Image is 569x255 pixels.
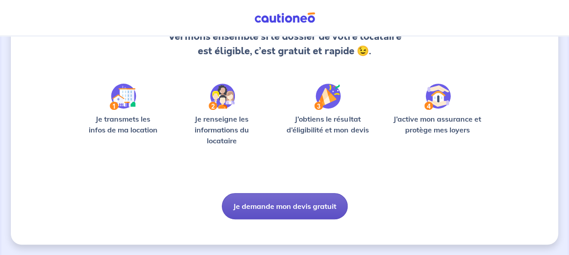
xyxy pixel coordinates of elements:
img: /static/f3e743aab9439237c3e2196e4328bba9/Step-3.svg [314,84,341,110]
img: Cautioneo [251,12,319,24]
img: /static/c0a346edaed446bb123850d2d04ad552/Step-2.svg [209,84,235,110]
p: Je transmets les infos de ma location [83,113,163,135]
button: Je demande mon devis gratuit [222,193,348,219]
img: /static/bfff1cf634d835d9112899e6a3df1a5d/Step-4.svg [424,84,451,110]
p: J’active mon assurance et protège mes loyers [389,113,486,135]
img: /static/90a569abe86eec82015bcaae536bd8e6/Step-1.svg [110,84,136,110]
p: J’obtiens le résultat d’éligibilité et mon devis [281,113,374,135]
p: Je renseigne les informations du locataire [177,113,266,146]
p: Vérifions ensemble si le dossier de votre locataire est éligible, c’est gratuit et rapide 😉. [167,29,402,58]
